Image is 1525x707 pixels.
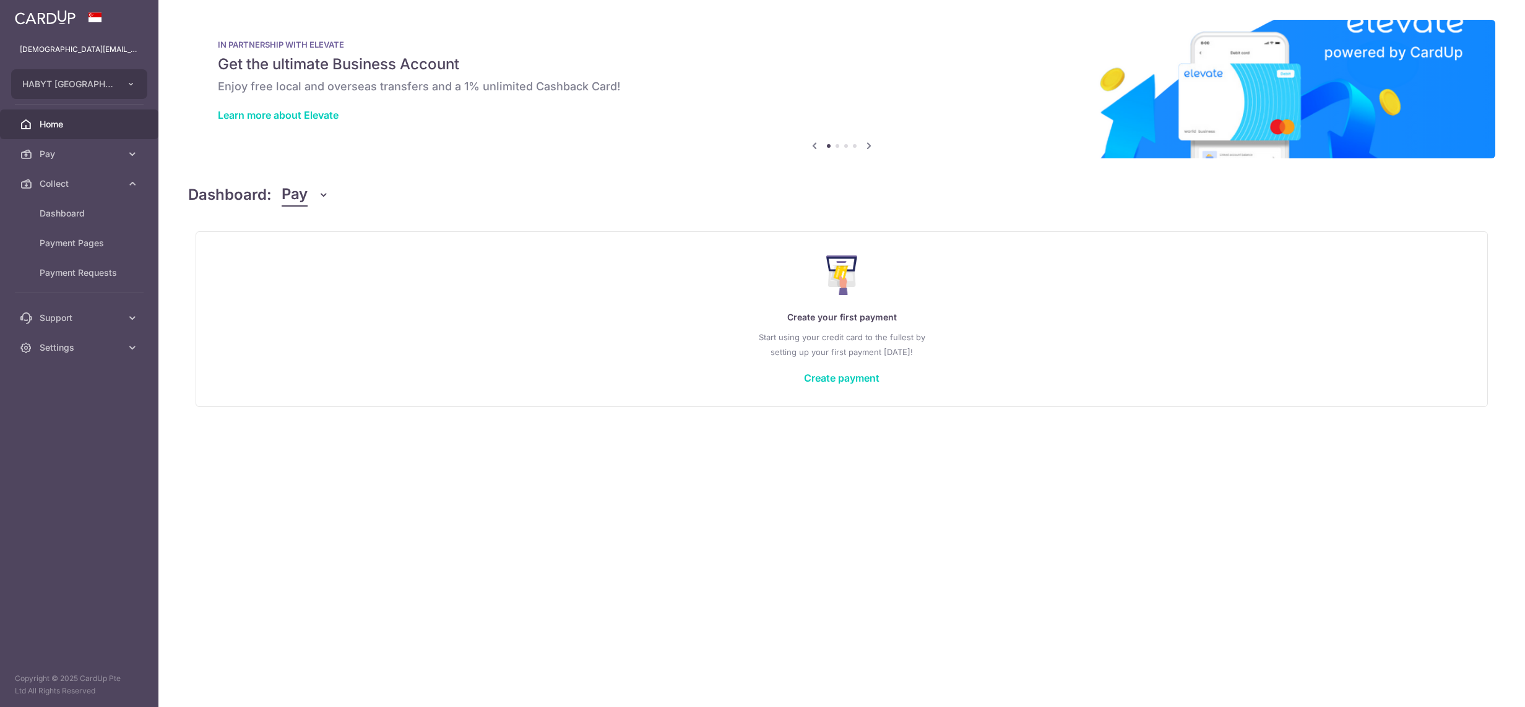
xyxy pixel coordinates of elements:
[221,330,1462,359] p: Start using your credit card to the fullest by setting up your first payment [DATE]!
[218,79,1466,94] h6: Enjoy free local and overseas transfers and a 1% unlimited Cashback Card!
[40,148,121,160] span: Pay
[40,341,121,354] span: Settings
[40,312,121,324] span: Support
[40,118,121,131] span: Home
[11,69,147,99] button: HABYT [GEOGRAPHIC_DATA] ONE PTE. LTD.
[804,372,879,384] a: Create payment
[40,267,121,279] span: Payment Requests
[15,10,76,25] img: CardUp
[40,237,121,249] span: Payment Pages
[22,78,114,90] span: HABYT [GEOGRAPHIC_DATA] ONE PTE. LTD.
[40,178,121,190] span: Collect
[40,207,121,220] span: Dashboard
[282,183,329,207] button: Pay
[218,109,339,121] a: Learn more about Elevate
[282,183,308,207] span: Pay
[188,20,1495,158] img: Renovation banner
[20,43,139,56] p: [DEMOGRAPHIC_DATA][EMAIL_ADDRESS][DOMAIN_NAME]
[826,255,858,295] img: Make Payment
[188,184,272,206] h4: Dashboard:
[218,40,1466,49] p: IN PARTNERSHIP WITH ELEVATE
[218,54,1466,74] h5: Get the ultimate Business Account
[221,310,1462,325] p: Create your first payment
[1446,670,1513,701] iframe: Opens a widget where you can find more information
